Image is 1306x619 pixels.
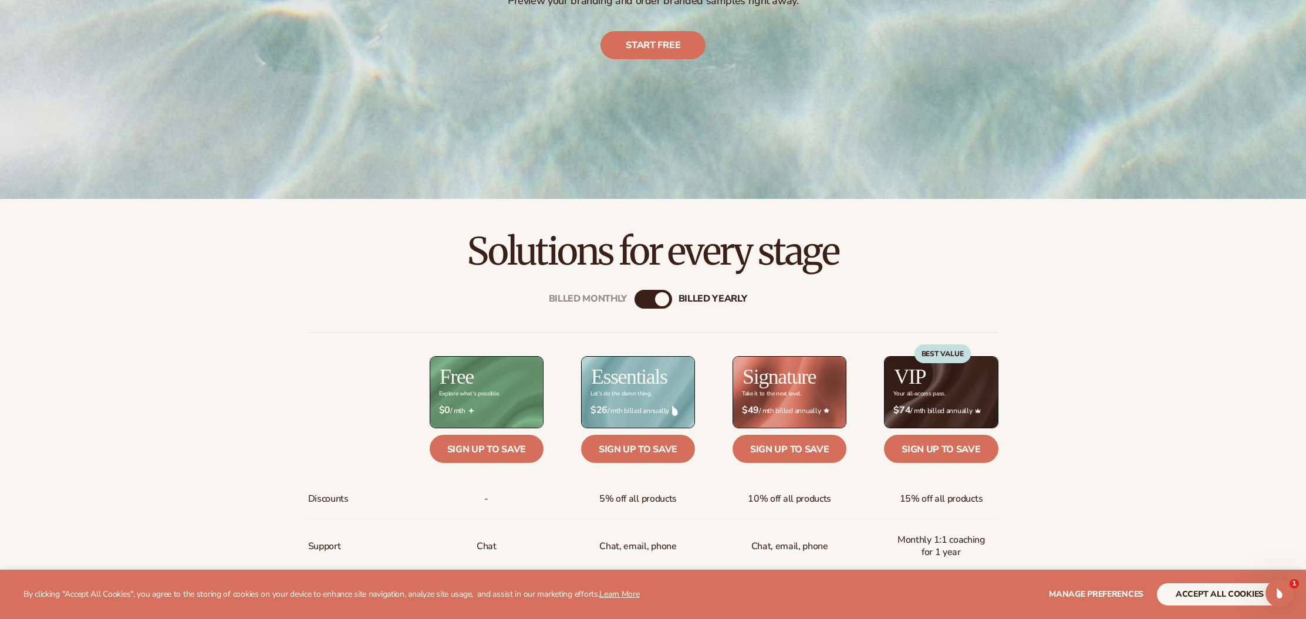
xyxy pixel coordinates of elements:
[308,536,341,557] span: Support
[599,488,677,510] span: 5% off all products
[440,366,474,387] h2: Free
[672,405,678,416] img: drop.png
[45,69,105,77] div: Domain Overview
[581,435,695,463] a: Sign up to save
[743,366,816,387] h2: Signature
[439,405,450,416] strong: $0
[599,588,639,600] a: Learn More
[308,488,349,510] span: Discounts
[33,232,1273,271] h2: Solutions for every stage
[1265,579,1294,607] iframe: Intercom live chat
[599,536,676,557] p: Chat, email, phone
[19,19,28,28] img: logo_orange.svg
[549,294,627,305] div: Billed Monthly
[824,408,829,413] img: Star_6.png
[590,405,608,416] strong: $26
[23,590,640,600] p: By clicking "Accept All Cookies", you agree to the storing of cookies on your device to enhance s...
[751,536,828,557] span: Chat, email, phone
[33,19,58,28] div: v 4.0.25
[893,391,945,397] div: Your all-access pass.
[32,68,41,77] img: tab_domain_overview_orange.svg
[430,357,543,428] img: free_bg.png
[117,68,126,77] img: tab_keywords_by_traffic_grey.svg
[748,488,831,510] span: 10% off all products
[31,31,129,40] div: Domain: [DOMAIN_NAME]
[477,536,497,557] p: Chat
[742,391,801,397] div: Take it to the next level.
[1049,588,1143,600] span: Manage preferences
[894,366,926,387] h2: VIP
[484,488,488,510] span: -
[679,294,747,305] div: billed Yearly
[430,435,544,463] a: Sign up to save
[439,405,534,416] span: / mth
[582,357,694,428] img: Essentials_BG_9050f826-5aa9-47d9-a362-757b82c62641.jpg
[1157,583,1283,606] button: accept all cookies
[439,391,500,397] div: Explore what's possible.
[893,405,988,416] span: / mth billed annually
[733,435,846,463] a: Sign up to save
[600,32,706,60] a: Start free
[468,408,474,414] img: Free_Icon_bb6e7c7e-73f8-44bd-8ed0-223ea0fc522e.png
[1049,583,1143,606] button: Manage preferences
[975,408,981,414] img: Crown_2d87c031-1b5a-4345-8312-a4356ddcde98.png
[900,488,983,510] span: 15% off all products
[19,31,28,40] img: website_grey.svg
[885,357,997,428] img: VIP_BG_199964bd-3653-43bc-8a67-789d2d7717b9.jpg
[893,405,910,416] strong: $74
[590,391,652,397] div: Let’s do the damn thing.
[914,344,971,363] div: BEST VALUE
[130,69,198,77] div: Keywords by Traffic
[742,405,837,416] span: / mth billed annually
[1290,579,1299,588] span: 1
[893,529,988,563] span: Monthly 1:1 coaching for 1 year
[884,435,998,463] a: Sign up to save
[733,357,846,428] img: Signature_BG_eeb718c8-65ac-49e3-a4e5-327c6aa73146.jpg
[591,366,667,387] h2: Essentials
[742,405,759,416] strong: $49
[590,405,686,416] span: / mth billed annually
